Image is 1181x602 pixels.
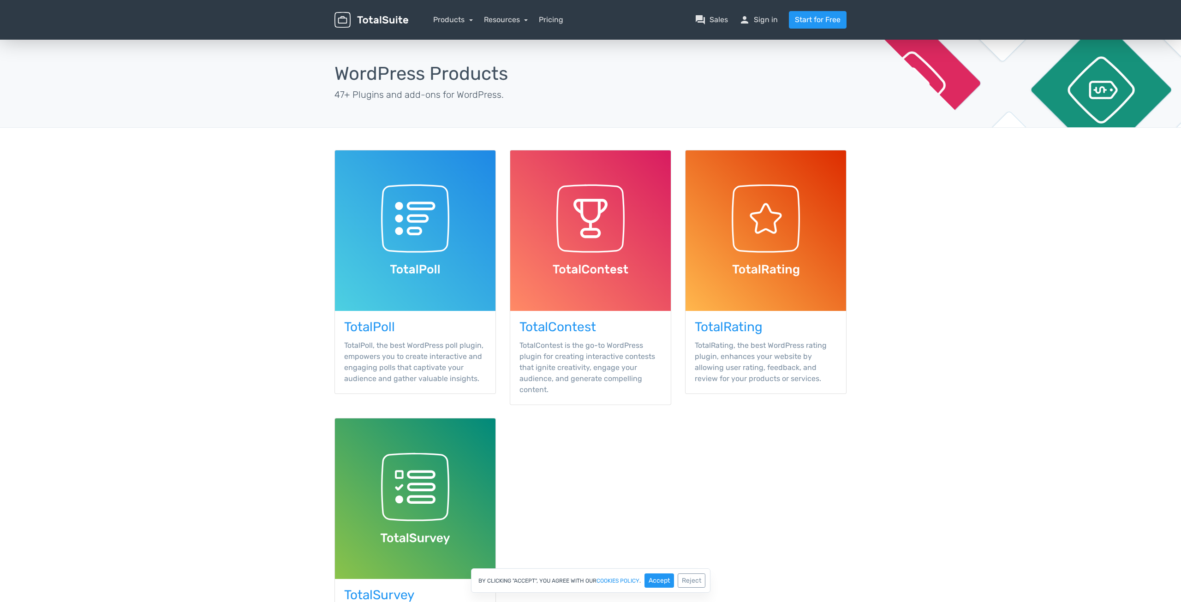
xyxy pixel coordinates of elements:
a: Resources [484,15,528,24]
h1: WordPress Products [334,64,584,84]
button: Reject [678,573,705,588]
button: Accept [644,573,674,588]
img: TotalSurvey WordPress Plugin [335,418,495,579]
img: TotalRating WordPress Plugin [686,150,846,311]
h3: TotalContest WordPress Plugin [519,320,662,334]
h3: TotalPoll WordPress Plugin [344,320,486,334]
h3: TotalRating WordPress Plugin [695,320,837,334]
div: By clicking "Accept", you agree with our . [471,568,710,593]
a: question_answerSales [695,14,728,25]
img: TotalPoll WordPress Plugin [335,150,495,311]
p: 47+ Plugins and add-ons for WordPress. [334,88,584,101]
a: Pricing [539,14,563,25]
a: TotalRating TotalRating, the best WordPress rating plugin, enhances your website by allowing user... [685,150,847,394]
a: Products [433,15,473,24]
a: Start for Free [789,11,847,29]
p: TotalContest is the go-to WordPress plugin for creating interactive contests that ignite creativi... [519,340,662,395]
p: TotalPoll, the best WordPress poll plugin, empowers you to create interactive and engaging polls ... [344,340,486,384]
a: TotalPoll TotalPoll, the best WordPress poll plugin, empowers you to create interactive and engag... [334,150,496,394]
img: TotalSuite for WordPress [334,12,408,28]
span: TotalRating, the best WordPress rating plugin, enhances your website by allowing user rating, fee... [695,341,827,383]
span: question_answer [695,14,706,25]
img: TotalContest WordPress Plugin [510,150,671,311]
span: person [739,14,750,25]
a: cookies policy [596,578,639,584]
a: TotalContest TotalContest is the go-to WordPress plugin for creating interactive contests that ig... [510,150,671,405]
a: personSign in [739,14,778,25]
